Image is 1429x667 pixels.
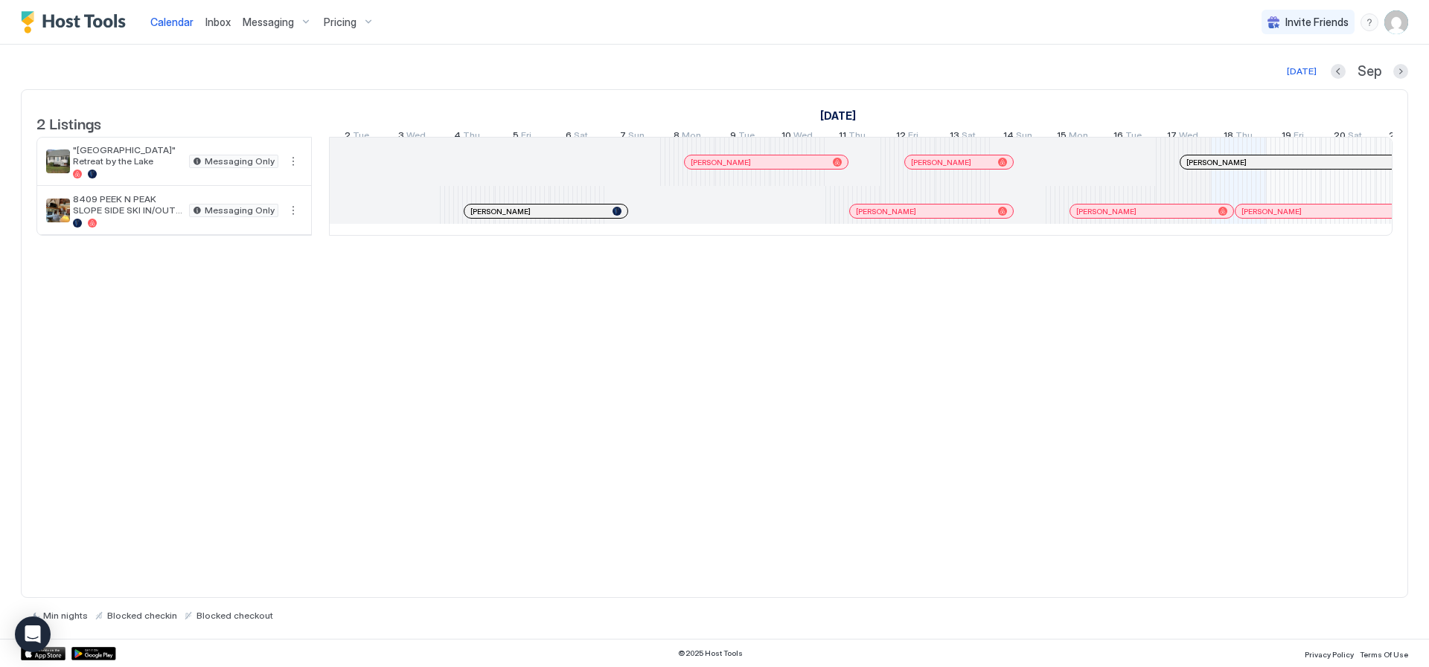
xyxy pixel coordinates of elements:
[1358,63,1381,80] span: Sep
[284,152,302,170] button: More options
[46,199,70,222] div: listing image
[450,126,484,148] a: September 4, 2025
[1389,129,1398,145] span: 21
[345,129,351,145] span: 2
[730,129,736,145] span: 9
[793,129,813,145] span: Wed
[835,126,869,148] a: September 11, 2025
[1057,129,1067,145] span: 15
[1285,16,1349,29] span: Invite Friends
[1348,129,1362,145] span: Sat
[150,16,194,28] span: Calendar
[1287,65,1317,78] div: [DATE]
[1163,126,1202,148] a: September 17, 2025
[1076,207,1137,216] span: [PERSON_NAME]
[324,16,357,29] span: Pricing
[950,129,959,145] span: 13
[616,126,648,148] a: September 7, 2025
[678,648,743,658] span: © 2025 Host Tools
[284,152,302,170] div: menu
[1393,64,1408,79] button: Next month
[43,610,88,621] span: Min nights
[284,202,302,219] div: menu
[1167,129,1177,145] span: 17
[1179,129,1198,145] span: Wed
[1385,126,1421,148] a: September 21, 2025
[1235,129,1253,145] span: Thu
[1334,129,1346,145] span: 20
[521,129,531,145] span: Fri
[1361,13,1378,31] div: menu
[566,129,572,145] span: 6
[620,129,626,145] span: 7
[1224,129,1233,145] span: 18
[1069,129,1088,145] span: Mon
[513,129,519,145] span: 5
[46,149,70,173] div: listing image
[962,129,976,145] span: Sat
[839,129,846,145] span: 11
[562,126,592,148] a: September 6, 2025
[848,129,866,145] span: Thu
[1331,64,1346,79] button: Previous month
[574,129,588,145] span: Sat
[781,129,791,145] span: 10
[71,647,116,660] a: Google Play Store
[1282,129,1291,145] span: 19
[1360,650,1408,659] span: Terms Of Use
[1000,126,1036,148] a: September 14, 2025
[21,647,65,660] a: App Store
[892,126,922,148] a: September 12, 2025
[1113,129,1123,145] span: 16
[946,126,979,148] a: September 13, 2025
[353,129,369,145] span: Tue
[73,144,183,167] span: "[GEOGRAPHIC_DATA]" Retreat by the Lake
[816,105,860,126] a: September 2, 2025
[470,207,531,216] span: [PERSON_NAME]
[398,129,404,145] span: 3
[150,14,194,30] a: Calendar
[1285,62,1319,80] button: [DATE]
[205,14,231,30] a: Inbox
[1241,207,1302,216] span: [PERSON_NAME]
[463,129,480,145] span: Thu
[36,112,101,134] span: 2 Listings
[454,129,461,145] span: 4
[1186,158,1247,167] span: [PERSON_NAME]
[73,193,183,216] span: 8409 PEEK N PEAK SLOPE SIDE SKI IN/OUT GOLF LIFT 8,Firepit
[1016,129,1032,145] span: Sun
[1278,126,1308,148] a: September 19, 2025
[243,16,294,29] span: Messaging
[1125,129,1142,145] span: Tue
[1294,129,1304,145] span: Fri
[674,129,680,145] span: 8
[205,16,231,28] span: Inbox
[394,126,429,148] a: September 3, 2025
[1110,126,1145,148] a: September 16, 2025
[196,610,273,621] span: Blocked checkout
[911,158,971,167] span: [PERSON_NAME]
[628,129,645,145] span: Sun
[284,202,302,219] button: More options
[1220,126,1256,148] a: September 18, 2025
[670,126,705,148] a: September 8, 2025
[509,126,535,148] a: September 5, 2025
[778,126,816,148] a: September 10, 2025
[1360,645,1408,661] a: Terms Of Use
[726,126,758,148] a: September 9, 2025
[856,207,916,216] span: [PERSON_NAME]
[15,616,51,652] div: Open Intercom Messenger
[1053,126,1092,148] a: September 15, 2025
[21,11,132,33] a: Host Tools Logo
[738,129,755,145] span: Tue
[406,129,426,145] span: Wed
[1003,129,1014,145] span: 14
[682,129,701,145] span: Mon
[908,129,918,145] span: Fri
[107,610,177,621] span: Blocked checkin
[896,129,906,145] span: 12
[691,158,751,167] span: [PERSON_NAME]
